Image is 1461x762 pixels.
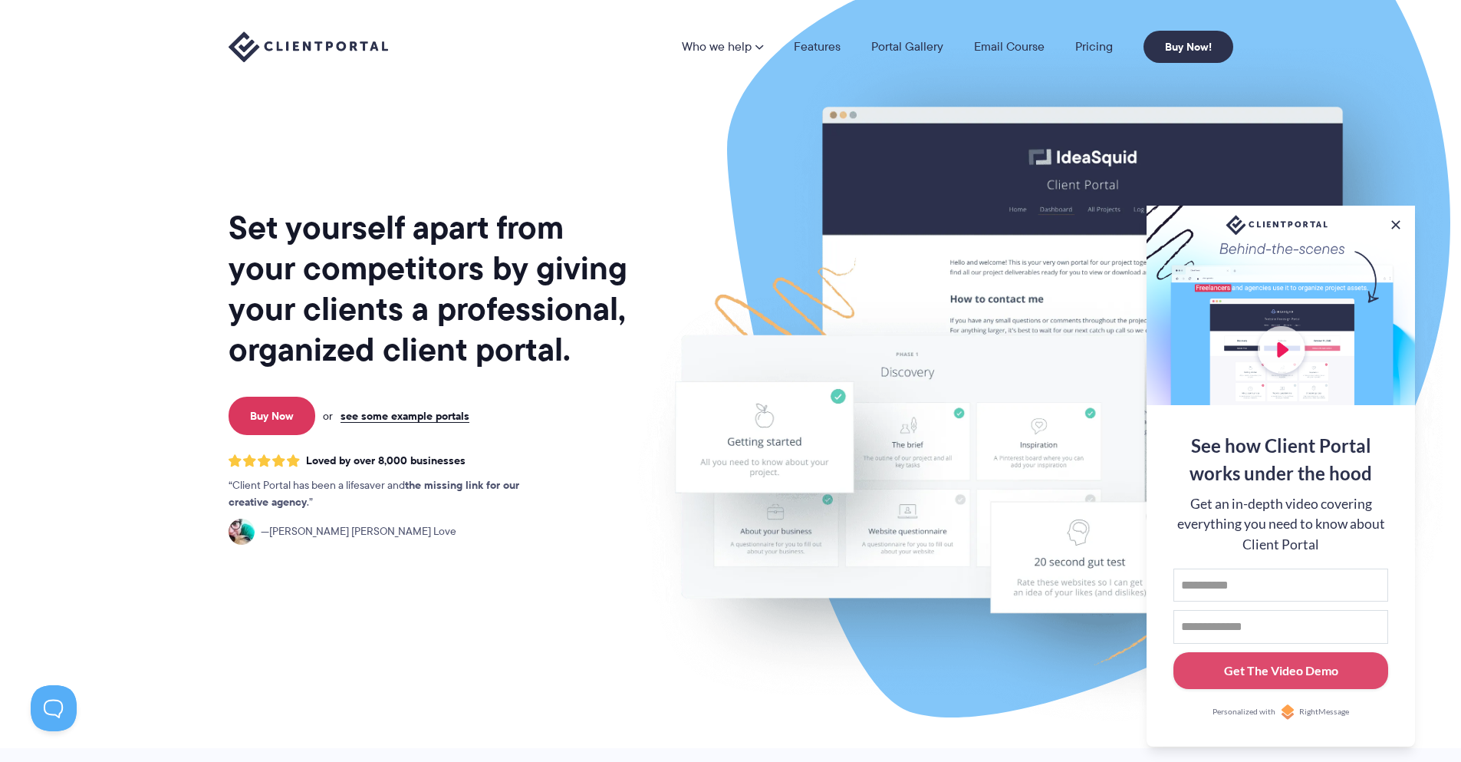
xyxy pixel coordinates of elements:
span: [PERSON_NAME] [PERSON_NAME] Love [261,523,456,540]
iframe: Toggle Customer Support [31,685,77,731]
h1: Set yourself apart from your competitors by giving your clients a professional, organized client ... [229,207,630,370]
a: Buy Now [229,397,315,435]
p: Client Portal has been a lifesaver and . [229,477,551,511]
a: see some example portals [341,409,469,423]
a: Pricing [1075,41,1113,53]
a: Personalized withRightMessage [1173,704,1388,720]
a: Who we help [682,41,763,53]
a: Features [794,41,841,53]
a: Buy Now! [1143,31,1233,63]
span: Personalized with [1213,706,1275,718]
a: Portal Gallery [871,41,943,53]
button: Get The Video Demo [1173,652,1388,690]
div: Get an in-depth video covering everything you need to know about Client Portal [1173,494,1388,555]
img: Personalized with RightMessage [1280,704,1295,720]
span: or [323,409,333,423]
span: RightMessage [1299,706,1349,718]
div: Get The Video Demo [1224,661,1338,680]
a: Email Course [974,41,1045,53]
strong: the missing link for our creative agency [229,477,519,510]
span: Loved by over 8,000 businesses [306,454,466,467]
div: See how Client Portal works under the hood [1173,432,1388,487]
